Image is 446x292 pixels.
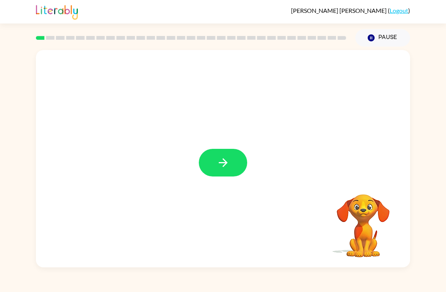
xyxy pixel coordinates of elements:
button: Pause [355,29,410,47]
video: Your browser must support playing .mp4 files to use Literably. Please try using another browser. [325,183,401,258]
div: ( ) [291,7,410,14]
span: [PERSON_NAME] [PERSON_NAME] [291,7,388,14]
a: Logout [390,7,408,14]
img: Literably [36,3,78,20]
